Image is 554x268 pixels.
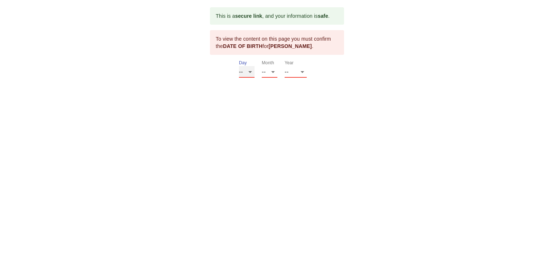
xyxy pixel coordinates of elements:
label: Month [262,61,274,65]
b: [PERSON_NAME] [269,43,312,49]
b: safe [318,13,328,19]
label: Day [239,61,247,65]
div: To view the content on this page you must confirm the for . [216,32,338,53]
b: secure link [235,13,262,19]
div: This is a , and your information is . [216,9,330,23]
label: Year [285,61,294,65]
b: DATE OF BIRTH [223,43,262,49]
